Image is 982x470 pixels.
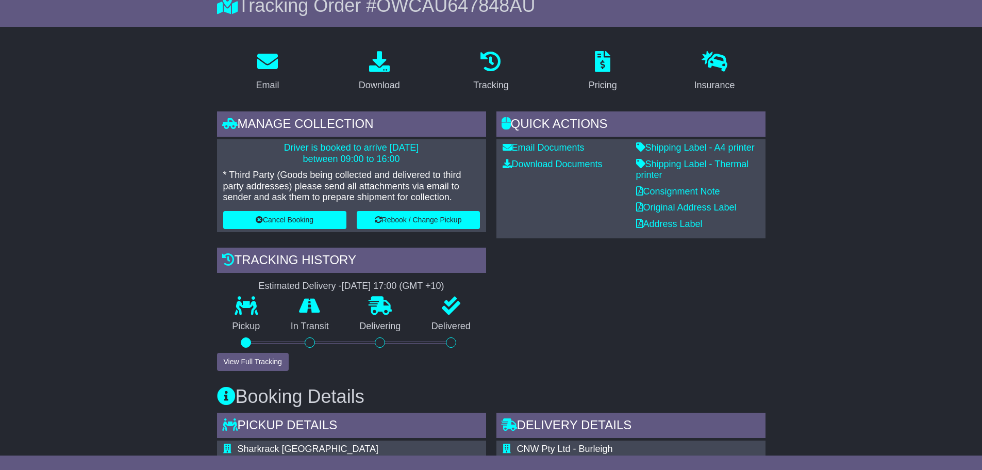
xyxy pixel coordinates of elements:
div: Tracking [473,78,508,92]
p: In Transit [275,321,344,332]
a: Shipping Label - Thermal printer [636,159,749,181]
p: Delivering [344,321,417,332]
div: Email [256,78,279,92]
a: Shipping Label - A4 printer [636,142,755,153]
div: Delivery Details [496,413,765,441]
span: CNW Pty Ltd - Burleigh [517,444,613,454]
div: Estimated Delivery - [217,281,486,292]
h3: Booking Details [217,386,765,407]
p: Delivered [416,321,486,332]
div: Insurance [694,78,735,92]
button: View Full Tracking [217,353,289,371]
div: [DATE] 17:00 (GMT +10) [342,281,444,292]
div: Manage collection [217,111,486,139]
a: Email Documents [503,142,585,153]
p: * Third Party (Goods being collected and delivered to third party addresses) please send all atta... [223,170,480,203]
a: Tracking [467,47,515,96]
a: Download [352,47,407,96]
div: Download [359,78,400,92]
div: Quick Actions [496,111,765,139]
a: Original Address Label [636,202,737,213]
button: Rebook / Change Pickup [357,211,480,229]
a: Consignment Note [636,186,720,197]
button: Cancel Booking [223,211,346,229]
span: Sharkrack [GEOGRAPHIC_DATA] [238,444,378,454]
div: Pickup Details [217,413,486,441]
a: Address Label [636,219,703,229]
a: Email [249,47,286,96]
div: Pricing [589,78,617,92]
a: Insurance [688,47,742,96]
p: Driver is booked to arrive [DATE] between 09:00 to 16:00 [223,142,480,165]
a: Download Documents [503,159,603,169]
p: Pickup [217,321,276,332]
div: Tracking history [217,248,486,275]
a: Pricing [582,47,624,96]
